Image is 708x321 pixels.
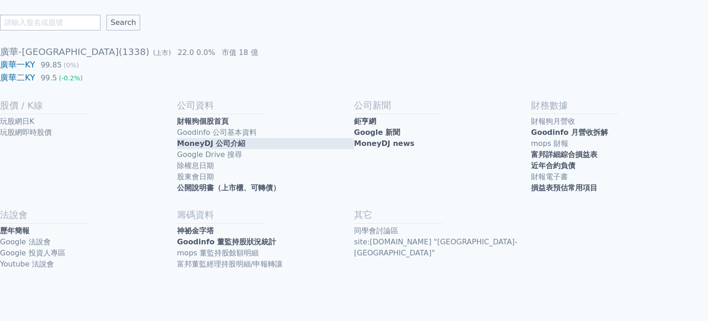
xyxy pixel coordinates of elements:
[531,138,708,149] a: mops 財報
[531,182,708,194] a: 損益表預估常用項目
[59,74,83,82] span: (-0.2%)
[177,259,354,270] a: 富邦董監經理持股明細/申報轉讓
[177,48,215,57] span: 22.0 0.0%
[177,116,354,127] a: 財報狗個股首頁
[662,277,708,321] div: 聊天小工具
[177,149,354,160] a: Google Drive 搜尋
[177,236,354,248] a: Goodinfo 董監持股狀況統計
[177,127,354,138] a: Goodinfo 公司基本資料
[531,116,708,127] a: 財報狗月營收
[39,73,59,84] div: 99.5
[106,15,140,30] input: Search
[531,127,708,138] a: Goodinfo 月營收拆解
[354,208,531,221] h2: 其它
[153,49,171,56] span: (上市)
[177,225,354,236] a: 神祕金字塔
[531,171,708,182] a: 財報電子書
[354,127,531,138] a: Google 新聞
[354,236,531,259] a: site:[DOMAIN_NAME] "[GEOGRAPHIC_DATA]-[GEOGRAPHIC_DATA]"
[354,138,531,149] a: MoneyDJ news
[662,277,708,321] iframe: Chat Widget
[222,48,258,57] span: 市值 18 億
[354,225,531,236] a: 同學會討論區
[177,99,354,112] h2: 公司資料
[177,171,354,182] a: 股東會日期
[354,99,531,112] h2: 公司新聞
[531,99,708,112] h2: 財務數據
[177,138,354,149] a: MoneyDJ 公司介紹
[177,248,354,259] a: mops 董監持股餘額明細
[354,116,531,127] a: 鉅亨網
[39,60,64,71] div: 99.85
[177,208,354,221] h2: 籌碼資料
[531,160,708,171] a: 近年合約負債
[531,149,708,160] a: 富邦詳細綜合損益表
[177,182,354,194] a: 公開說明書（上市櫃、可轉債）
[64,61,79,69] span: (0%)
[177,160,354,171] a: 除權息日期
